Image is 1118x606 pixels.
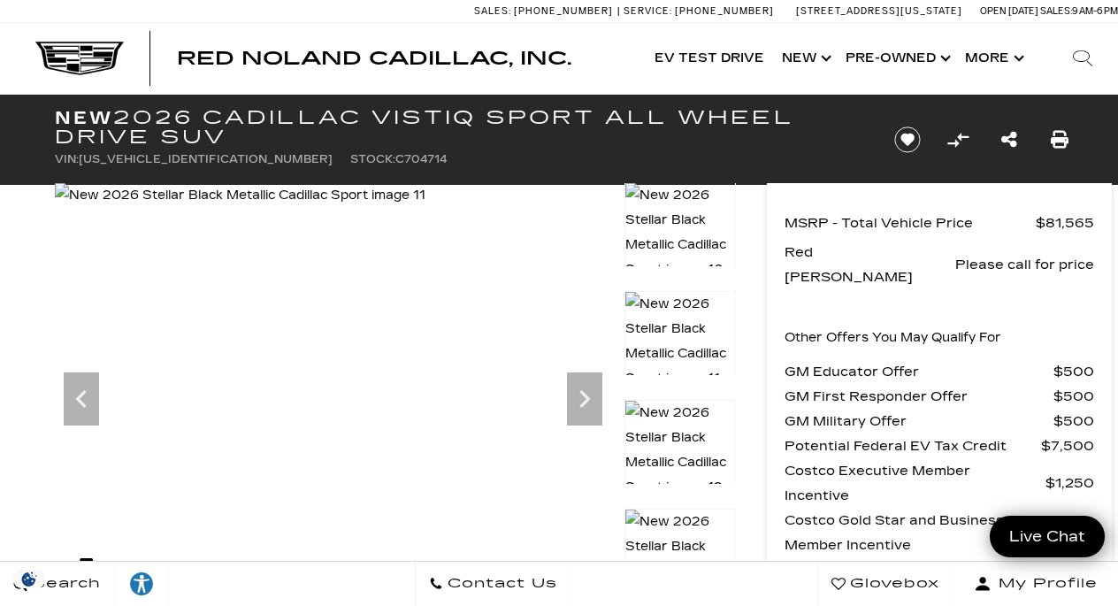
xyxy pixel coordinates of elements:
[956,23,1030,94] button: More
[1041,433,1094,458] span: $7,500
[785,409,1094,433] a: GM Military Offer $500
[567,372,602,426] div: Next
[1053,384,1094,409] span: $500
[837,23,956,94] a: Pre-Owned
[817,562,953,606] a: Glovebox
[55,107,113,128] strong: New
[945,127,971,153] button: Compare Vehicle
[1051,127,1068,152] a: Print this New 2026 Cadillac VISTIQ Sport All Wheel Drive SUV
[9,570,50,588] section: Click to Open Cookie Consent Modal
[980,5,1038,17] span: Open [DATE]
[955,252,1094,277] span: Please call for price
[796,5,962,17] a: [STREET_ADDRESS][US_STATE]
[350,153,395,165] span: Stock:
[785,384,1094,409] a: GM First Responder Offer $500
[1072,5,1118,17] span: 9 AM-6 PM
[846,571,939,596] span: Glovebox
[55,153,79,165] span: VIN:
[1000,526,1094,547] span: Live Chat
[990,516,1105,557] a: Live Chat
[785,211,1094,235] a: MSRP - Total Vehicle Price $81,565
[785,384,1053,409] span: GM First Responder Offer
[1040,5,1072,17] span: Sales:
[785,433,1094,458] a: Potential Federal EV Tax Credit $7,500
[177,50,571,67] a: Red Noland Cadillac, Inc.
[474,6,617,16] a: Sales: [PHONE_NUMBER]
[1053,359,1094,384] span: $500
[415,562,571,606] a: Contact Us
[624,291,736,392] img: New 2026 Stellar Black Metallic Cadillac Sport image 11
[624,182,736,283] img: New 2026 Stellar Black Metallic Cadillac Sport image 10
[675,5,774,17] span: [PHONE_NUMBER]
[953,562,1118,606] button: Open user profile menu
[514,5,613,17] span: [PHONE_NUMBER]
[646,23,773,94] a: EV Test Drive
[443,571,557,596] span: Contact Us
[617,6,778,16] a: Service: [PHONE_NUMBER]
[115,562,169,606] a: Explore your accessibility options
[9,570,50,588] img: Opt-Out Icon
[785,508,1043,557] span: Costco Gold Star and Business Member Incentive
[64,372,99,426] div: Previous
[773,23,837,94] a: New
[395,153,448,165] span: C704714
[177,48,571,69] span: Red Noland Cadillac, Inc.
[624,5,672,17] span: Service:
[35,42,124,75] img: Cadillac Dark Logo with Cadillac White Text
[55,183,425,208] img: New 2026 Stellar Black Metallic Cadillac Sport image 11
[1036,211,1094,235] span: $81,565
[785,211,1036,235] span: MSRP - Total Vehicle Price
[785,326,1001,350] p: Other Offers You May Qualify For
[785,240,1094,289] a: Red [PERSON_NAME] Please call for price
[785,458,1045,508] span: Costco Executive Member Incentive
[474,5,511,17] span: Sales:
[785,508,1094,557] a: Costco Gold Star and Business Member Incentive $1,000
[1053,409,1094,433] span: $500
[785,359,1094,384] a: GM Educator Offer $500
[785,240,955,289] span: Red [PERSON_NAME]
[785,359,1053,384] span: GM Educator Offer
[1047,23,1118,94] div: Search
[992,571,1098,596] span: My Profile
[1001,127,1017,152] a: Share this New 2026 Cadillac VISTIQ Sport All Wheel Drive SUV
[27,571,101,596] span: Search
[115,571,168,597] div: Explore your accessibility options
[785,433,1041,458] span: Potential Federal EV Tax Credit
[79,153,333,165] span: [US_VEHICLE_IDENTIFICATION_NUMBER]
[68,545,178,587] div: (13) Photos
[888,126,927,154] button: Save vehicle
[785,458,1094,508] a: Costco Executive Member Incentive $1,250
[785,409,1053,433] span: GM Military Offer
[611,183,984,208] img: New 2026 Stellar Black Metallic Cadillac Sport image 12
[624,400,736,501] img: New 2026 Stellar Black Metallic Cadillac Sport image 12
[1045,471,1094,495] span: $1,250
[55,108,864,147] h1: 2026 Cadillac VISTIQ Sport All Wheel Drive SUV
